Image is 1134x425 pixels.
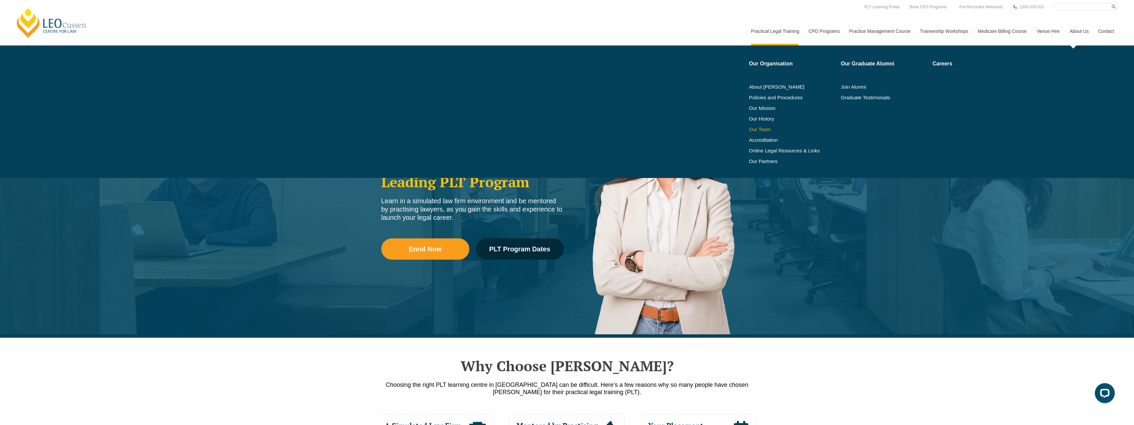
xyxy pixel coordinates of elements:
a: 1300 039 031 [1018,3,1045,11]
a: Contact [1093,17,1119,45]
a: [PERSON_NAME] Centre for Law [15,7,88,39]
a: Careers [933,61,1008,66]
h2: Qualify for Admission with Western Australia’s Leading PLT Program [381,140,564,190]
a: Our Graduate Alumni [841,61,928,66]
span: PLT Program Dates [489,246,550,252]
a: Traineeship Workshops [915,17,973,45]
span: Enrol Now [409,246,442,252]
a: Venue Hire [1032,17,1065,45]
div: Learn in a simulated law firm environment and be mentored by practising lawyers, as you gain the ... [381,197,564,222]
a: Practical Legal Training [746,17,804,45]
a: Our Organisation [749,61,836,66]
a: Pre-Recorded Webcasts [958,3,1005,11]
a: About Us [1065,17,1093,45]
p: Choosing the right PLT learning centre in [GEOGRAPHIC_DATA] can be difficult. Here’s a few reason... [378,381,756,396]
a: CPD Programs [803,17,844,45]
a: Accreditation [749,137,836,143]
a: Enrol Now [381,238,469,260]
a: PLT Program Dates [476,238,564,260]
iframe: LiveChat chat widget [1090,381,1117,408]
a: Graduate Testimonials [841,95,928,100]
a: Book CPD Programs [908,3,948,11]
a: Medicare Billing Course [973,17,1032,45]
a: Our Mission [749,106,820,111]
a: PLT Learning Portal [863,3,901,11]
a: Our History [749,116,836,122]
a: Policies and Procedures [749,95,836,100]
a: Our Partners [749,159,836,164]
a: About [PERSON_NAME] [749,84,836,90]
a: Online Legal Resources & Links [749,148,836,153]
a: Our Team [749,127,836,132]
span: 1300 039 031 [1020,5,1044,9]
h2: Why Choose [PERSON_NAME]? [378,358,756,374]
a: Join Alumni [841,84,928,90]
a: Practice Management Course [844,17,915,45]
